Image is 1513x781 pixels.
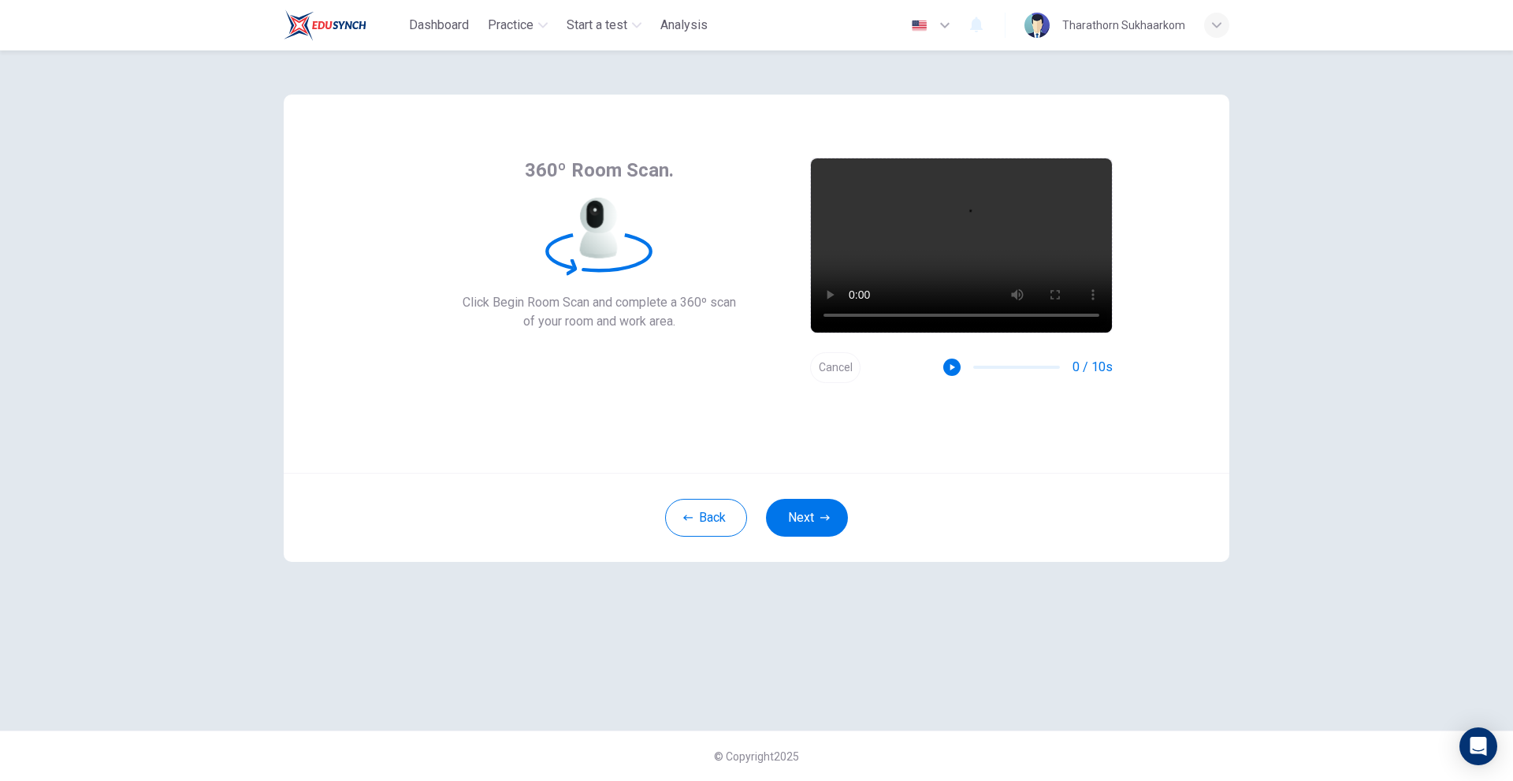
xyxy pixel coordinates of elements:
[409,16,469,35] span: Dashboard
[463,312,736,331] span: of your room and work area.
[766,499,848,537] button: Next
[909,20,929,32] img: en
[567,16,627,35] span: Start a test
[1459,727,1497,765] div: Open Intercom Messenger
[810,352,861,383] button: Cancel
[654,11,714,39] button: Analysis
[481,11,554,39] button: Practice
[488,16,533,35] span: Practice
[1062,16,1185,35] div: Tharathorn Sukhaarkom
[463,293,736,312] span: Click Begin Room Scan and complete a 360º scan
[560,11,648,39] button: Start a test
[284,9,403,41] a: Train Test logo
[660,16,708,35] span: Analysis
[1024,13,1050,38] img: Profile picture
[525,158,674,183] span: 360º Room Scan.
[714,750,799,763] span: © Copyright 2025
[284,9,366,41] img: Train Test logo
[1072,358,1113,377] span: 0 / 10s
[665,499,747,537] button: Back
[403,11,475,39] button: Dashboard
